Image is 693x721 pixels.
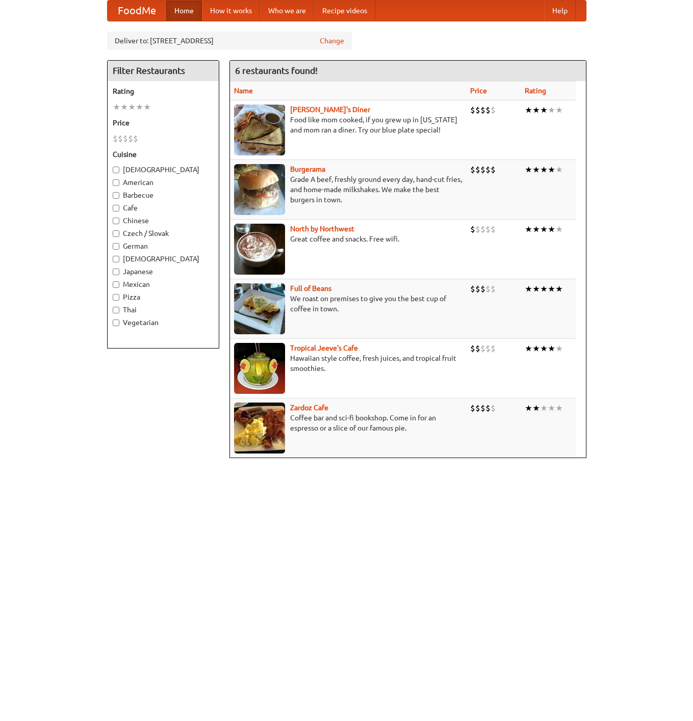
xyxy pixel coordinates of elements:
[113,165,214,175] label: [DEMOGRAPHIC_DATA]
[532,164,540,175] li: ★
[475,104,480,116] li: $
[555,283,563,295] li: ★
[485,403,491,414] li: $
[113,243,119,250] input: German
[234,413,462,433] p: Coffee bar and sci-fi bookshop. Come in for an espresso or a slice of our famous pie.
[113,256,119,262] input: [DEMOGRAPHIC_DATA]
[525,164,532,175] li: ★
[128,133,133,144] li: $
[290,105,370,114] a: [PERSON_NAME]'s Diner
[314,1,375,21] a: Recipe videos
[485,224,491,235] li: $
[555,164,563,175] li: ★
[491,283,496,295] li: $
[113,281,119,288] input: Mexican
[548,224,555,235] li: ★
[133,133,138,144] li: $
[113,241,214,251] label: German
[113,86,214,96] h5: Rating
[108,1,166,21] a: FoodMe
[525,104,532,116] li: ★
[234,164,285,215] img: burgerama.jpg
[480,343,485,354] li: $
[470,343,475,354] li: $
[234,115,462,135] p: Food like mom cooked, if you grew up in [US_STATE] and mom ran a diner. Try our blue plate special!
[485,164,491,175] li: $
[113,279,214,289] label: Mexican
[290,165,325,173] a: Burgerama
[470,283,475,295] li: $
[113,216,214,226] label: Chinese
[113,317,214,328] label: Vegetarian
[548,283,555,295] li: ★
[540,164,548,175] li: ★
[555,104,563,116] li: ★
[548,403,555,414] li: ★
[136,101,143,113] li: ★
[113,294,119,301] input: Pizza
[470,403,475,414] li: $
[202,1,260,21] a: How it works
[491,224,496,235] li: $
[540,343,548,354] li: ★
[123,133,128,144] li: $
[113,218,119,224] input: Chinese
[113,254,214,264] label: [DEMOGRAPHIC_DATA]
[234,403,285,453] img: zardoz.jpg
[113,319,119,326] input: Vegetarian
[540,104,548,116] li: ★
[290,404,328,412] a: Zardoz Cafe
[234,353,462,373] p: Hawaiian style coffee, fresh juices, and tropical fruit smoothies.
[525,224,532,235] li: ★
[555,224,563,235] li: ★
[113,149,214,159] h5: Cuisine
[470,87,487,95] a: Price
[260,1,314,21] a: Who we are
[113,292,214,302] label: Pizza
[540,283,548,295] li: ★
[470,164,475,175] li: $
[118,133,123,144] li: $
[491,403,496,414] li: $
[113,190,214,200] label: Barbecue
[475,283,480,295] li: $
[532,343,540,354] li: ★
[234,87,253,95] a: Name
[320,36,344,46] a: Change
[548,104,555,116] li: ★
[532,224,540,235] li: ★
[113,203,214,213] label: Cafe
[234,174,462,205] p: Grade A beef, freshly ground every day, hand-cut fries, and home-made milkshakes. We make the bes...
[113,192,119,199] input: Barbecue
[525,403,532,414] li: ★
[491,343,496,354] li: $
[525,87,546,95] a: Rating
[235,66,318,75] ng-pluralize: 6 restaurants found!
[113,307,119,313] input: Thai
[525,283,532,295] li: ★
[113,133,118,144] li: $
[234,234,462,244] p: Great coffee and snacks. Free wifi.
[491,104,496,116] li: $
[290,225,354,233] a: North by Northwest
[143,101,151,113] li: ★
[166,1,202,21] a: Home
[548,343,555,354] li: ★
[113,167,119,173] input: [DEMOGRAPHIC_DATA]
[113,269,119,275] input: Japanese
[532,283,540,295] li: ★
[470,104,475,116] li: $
[290,284,331,292] a: Full of Beans
[548,164,555,175] li: ★
[475,224,480,235] li: $
[113,305,214,315] label: Thai
[113,266,214,277] label: Japanese
[475,403,480,414] li: $
[480,224,485,235] li: $
[113,228,214,238] label: Czech / Slovak
[485,283,491,295] li: $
